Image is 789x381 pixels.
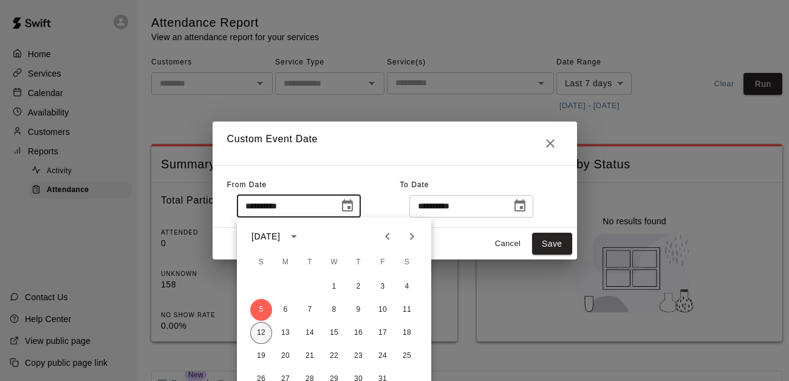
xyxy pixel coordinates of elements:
[323,250,345,275] span: Wednesday
[323,299,345,321] button: 8
[250,322,272,344] button: 12
[347,276,369,298] button: 2
[284,226,304,247] button: calendar view is open, switch to year view
[323,276,345,298] button: 1
[347,322,369,344] button: 16
[275,322,296,344] button: 13
[227,180,267,189] span: From Date
[275,345,296,367] button: 20
[375,224,400,249] button: Previous month
[275,299,296,321] button: 6
[488,235,527,253] button: Cancel
[250,299,272,321] button: 5
[347,250,369,275] span: Thursday
[400,180,429,189] span: To Date
[347,345,369,367] button: 23
[508,194,532,218] button: Choose date, selected date is Oct 12, 2025
[396,276,418,298] button: 4
[250,345,272,367] button: 19
[299,299,321,321] button: 7
[323,322,345,344] button: 15
[299,322,321,344] button: 14
[532,233,572,255] button: Save
[396,345,418,367] button: 25
[396,299,418,321] button: 11
[372,345,394,367] button: 24
[299,345,321,367] button: 21
[347,299,369,321] button: 9
[538,131,562,156] button: Close
[372,276,394,298] button: 3
[335,194,360,218] button: Choose date, selected date is Oct 5, 2025
[213,122,577,165] h2: Custom Event Date
[299,250,321,275] span: Tuesday
[372,322,394,344] button: 17
[275,250,296,275] span: Monday
[372,250,394,275] span: Friday
[396,250,418,275] span: Saturday
[396,322,418,344] button: 18
[250,250,272,275] span: Sunday
[372,299,394,321] button: 10
[323,345,345,367] button: 22
[251,230,280,243] div: [DATE]
[400,224,424,249] button: Next month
